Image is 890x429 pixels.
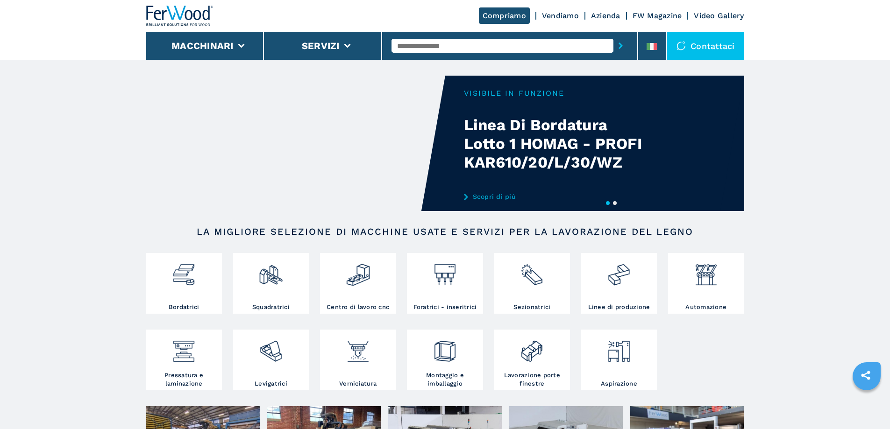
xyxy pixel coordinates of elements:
[407,253,483,314] a: Foratrici - inseritrici
[633,11,682,20] a: FW Magazine
[668,253,744,314] a: Automazione
[409,371,480,388] h3: Montaggio e imballaggio
[520,332,544,364] img: lavorazione_porte_finestre_2.png
[601,380,637,388] h3: Aspirazione
[694,255,719,287] img: automazione.png
[606,255,631,287] img: linee_di_produzione_2.png
[320,253,396,314] a: Centro di lavoro cnc
[258,332,283,364] img: levigatrici_2.png
[581,253,657,314] a: Linee di produzione
[407,330,483,390] a: Montaggio e imballaggio
[346,255,370,287] img: centro_di_lavoro_cnc_2.png
[581,330,657,390] a: Aspirazione
[850,387,883,422] iframe: Chat
[171,332,196,364] img: pressa-strettoia.png
[464,193,647,200] a: Scopri di più
[667,32,744,60] div: Contattaci
[520,255,544,287] img: sezionatrici_2.png
[591,11,620,20] a: Azienda
[513,303,550,311] h3: Sezionatrici
[606,201,610,205] button: 1
[149,371,220,388] h3: Pressatura e laminazione
[433,255,457,287] img: foratrici_inseritrici_2.png
[479,7,530,24] a: Compriamo
[606,332,631,364] img: aspirazione_1.png
[171,40,234,51] button: Macchinari
[255,380,287,388] h3: Levigatrici
[146,6,214,26] img: Ferwood
[588,303,650,311] h3: Linee di produzione
[613,201,617,205] button: 2
[233,330,309,390] a: Levigatrici
[613,35,628,56] button: submit-button
[176,226,714,237] h2: LA MIGLIORE SELEZIONE DI MACCHINE USATE E SERVIZI PER LA LAVORAZIONE DEL LEGNO
[676,41,686,50] img: Contattaci
[146,330,222,390] a: Pressatura e laminazione
[685,303,726,311] h3: Automazione
[171,255,196,287] img: bordatrici_1.png
[694,11,744,20] a: Video Gallery
[433,332,457,364] img: montaggio_imballaggio_2.png
[854,364,877,387] a: sharethis
[494,330,570,390] a: Lavorazione porte finestre
[146,253,222,314] a: Bordatrici
[346,332,370,364] img: verniciatura_1.png
[413,303,477,311] h3: Foratrici - inseritrici
[146,76,445,211] video: Your browser does not support the video tag.
[233,253,309,314] a: Squadratrici
[497,371,568,388] h3: Lavorazione porte finestre
[339,380,377,388] h3: Verniciatura
[542,11,579,20] a: Vendiamo
[302,40,340,51] button: Servizi
[327,303,389,311] h3: Centro di lavoro cnc
[320,330,396,390] a: Verniciatura
[252,303,290,311] h3: Squadratrici
[494,253,570,314] a: Sezionatrici
[258,255,283,287] img: squadratrici_2.png
[169,303,199,311] h3: Bordatrici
